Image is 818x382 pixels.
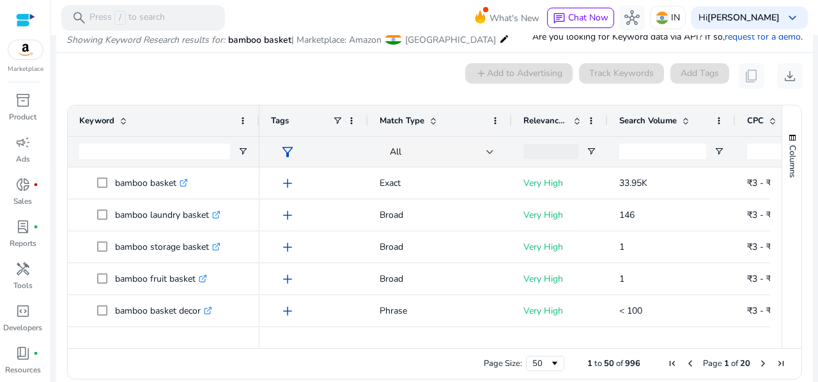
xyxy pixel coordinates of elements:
span: inventory_2 [15,93,31,108]
div: Page Size: [484,358,522,369]
p: Very High [523,330,596,356]
span: search [72,10,87,26]
span: All [390,146,401,158]
span: [GEOGRAPHIC_DATA] [405,34,496,46]
p: small bamboo basket [115,330,212,356]
span: chat [553,12,566,25]
span: 146 [619,209,635,221]
span: lab_profile [15,219,31,234]
span: 20 [740,358,750,369]
span: filter_alt [280,144,295,160]
span: Tags [271,115,289,126]
b: [PERSON_NAME] [707,11,780,24]
p: Sales [13,195,32,207]
img: amazon.svg [8,40,43,59]
p: Marketplace [8,65,43,74]
span: to [594,358,602,369]
p: bamboo basket decor [115,298,212,324]
p: bamboo basket [115,170,188,196]
img: in.svg [656,11,668,24]
span: add [280,208,295,223]
span: keyboard_arrow_down [785,10,800,26]
span: Search Volume [619,115,677,126]
p: Very High [523,298,596,324]
span: handyman [15,261,31,277]
span: 1 [619,273,624,285]
span: hub [624,10,640,26]
p: Resources [5,364,41,376]
p: Phrase [380,298,500,324]
span: fiber_manual_record [33,224,38,229]
p: Broad [380,202,500,228]
span: ₹3 - ₹6 [747,177,776,189]
span: Match Type [380,115,424,126]
p: Very High [523,234,596,260]
div: Next Page [758,358,768,369]
span: campaign [15,135,31,150]
p: Phrase [380,330,500,356]
input: Search Volume Filter Input [619,144,706,159]
span: add [280,240,295,255]
div: 50 [532,358,550,369]
span: < 100 [619,305,642,317]
span: book_4 [15,346,31,361]
span: donut_small [15,177,31,192]
span: / [114,11,126,25]
span: fiber_manual_record [33,182,38,187]
p: Broad [380,234,500,260]
p: Tools [13,280,33,291]
p: Very High [523,170,596,196]
p: Reports [10,238,36,249]
span: 1 [724,358,729,369]
p: Ads [16,153,30,165]
p: Developers [3,322,42,333]
span: 996 [625,358,640,369]
span: fiber_manual_record [33,351,38,356]
input: Keyword Filter Input [79,144,230,159]
span: CPC [747,115,764,126]
i: Showing Keyword Research results for: [66,34,225,46]
span: add [280,271,295,287]
span: ₹3 - ₹6 [747,209,776,221]
button: download [777,63,803,89]
span: 50 [604,358,614,369]
div: Previous Page [685,358,695,369]
p: IN [671,6,680,29]
span: 1 [587,358,592,369]
span: 1 [619,241,624,253]
span: add [280,303,295,319]
button: Open Filter Menu [238,146,248,157]
p: Product [9,111,36,123]
p: bamboo storage basket [115,234,220,260]
p: Hi [698,13,780,22]
span: code_blocks [15,303,31,319]
span: bamboo basket [228,34,291,46]
span: ₹3 - ₹5 [747,305,776,317]
span: of [731,358,738,369]
mat-icon: edit [499,31,509,47]
p: Broad [380,266,500,292]
span: ₹3 - ₹6 [747,241,776,253]
span: What's New [490,7,539,29]
button: Open Filter Menu [586,146,596,157]
span: Relevance Score [523,115,568,126]
p: Exact [380,170,500,196]
span: Page [703,358,722,369]
span: add [280,176,295,191]
button: hub [619,5,645,31]
span: Chat Now [568,11,608,24]
p: bamboo fruit basket [115,266,207,292]
p: bamboo laundry basket [115,202,220,228]
div: Last Page [776,358,786,369]
p: Press to search [89,11,165,25]
button: Open Filter Menu [714,146,724,157]
span: Keyword [79,115,114,126]
span: 33.95K [619,177,647,189]
span: | Marketplace: Amazon [291,34,382,46]
span: of [616,358,623,369]
div: Page Size [526,356,564,371]
div: First Page [667,358,677,369]
button: chatChat Now [547,8,614,28]
span: add [280,335,295,351]
span: Columns [787,145,798,178]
